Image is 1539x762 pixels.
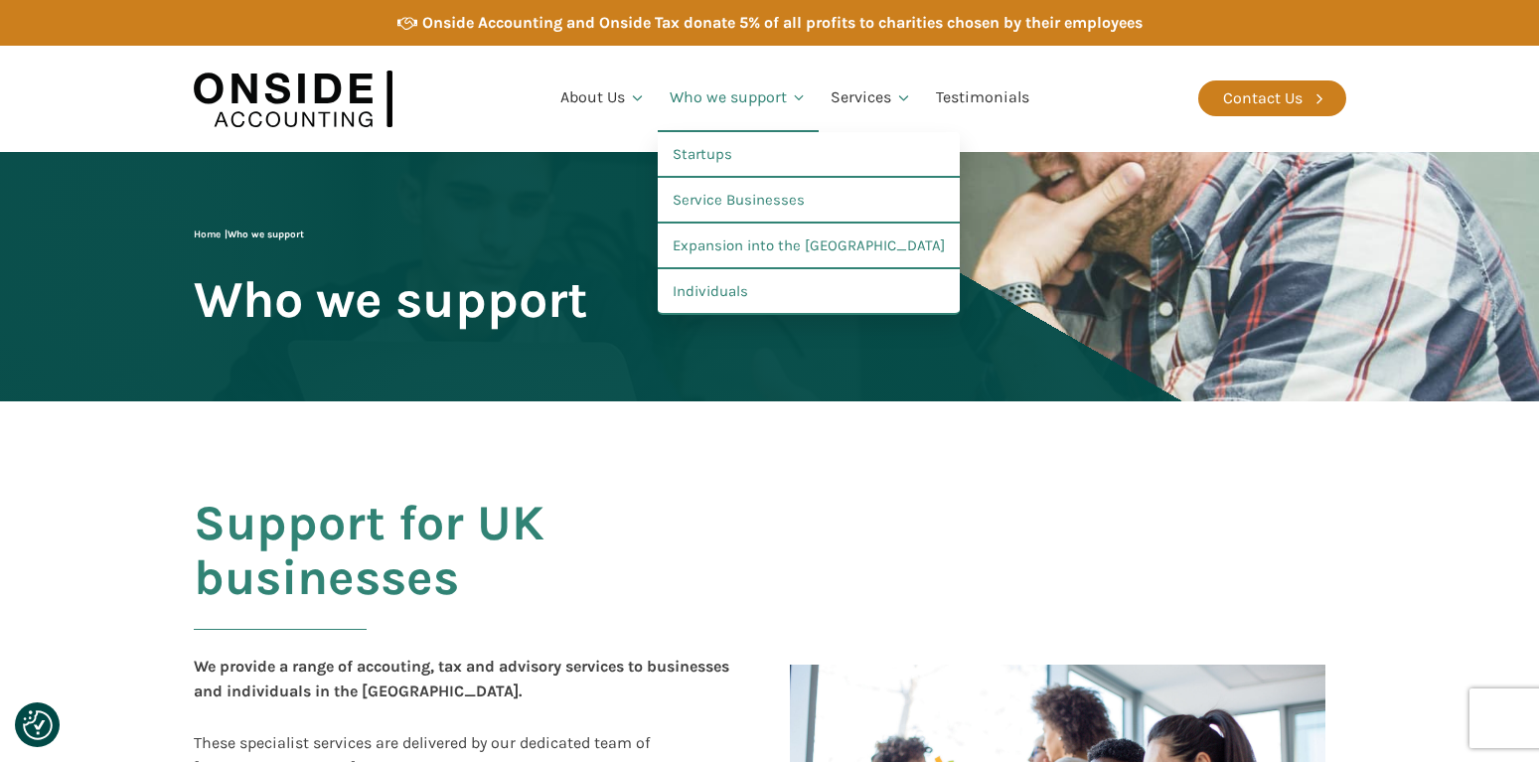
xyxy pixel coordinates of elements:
[658,224,960,269] a: Expansion into the [GEOGRAPHIC_DATA]
[194,272,588,327] span: Who we support
[23,710,53,740] img: Revisit consent button
[658,65,820,132] a: Who we support
[924,65,1041,132] a: Testimonials
[548,65,658,132] a: About Us
[194,496,750,654] h2: Support for UK businesses
[194,657,733,701] span: We provide a range of accouting, tax and advisory services to businesses and individuals in the [...
[1223,85,1303,111] div: Contact Us
[658,269,960,315] a: Individuals
[658,178,960,224] a: Service Businesses
[1198,80,1346,116] a: Contact Us
[194,229,221,240] a: Home
[23,710,53,740] button: Consent Preferences
[819,65,924,132] a: Services
[658,132,960,178] a: Startups
[194,229,304,240] span: |
[422,10,1143,36] div: Onside Accounting and Onside Tax donate 5% of all profits to charities chosen by their employees
[194,61,392,137] img: Onside Accounting
[228,229,304,240] span: Who we support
